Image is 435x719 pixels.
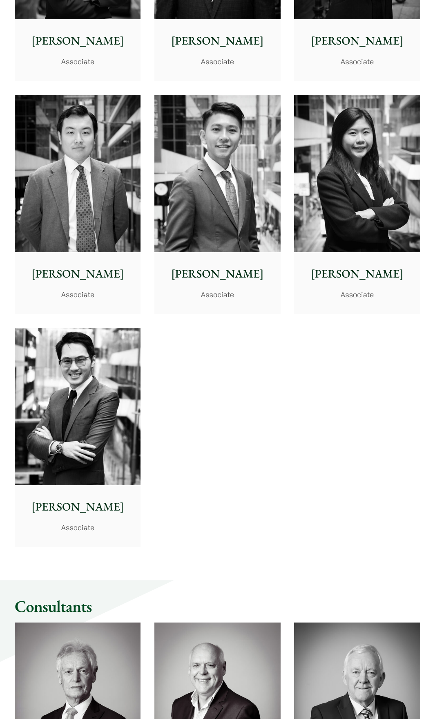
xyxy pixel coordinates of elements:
[301,265,413,282] p: [PERSON_NAME]
[21,32,134,49] p: [PERSON_NAME]
[21,265,134,282] p: [PERSON_NAME]
[21,289,134,300] p: Associate
[15,95,141,314] a: [PERSON_NAME] Associate
[161,32,274,49] p: [PERSON_NAME]
[21,522,134,533] p: Associate
[15,596,420,616] h2: Consultants
[161,56,274,67] p: Associate
[301,56,413,67] p: Associate
[294,95,420,314] a: [PERSON_NAME] Associate
[161,265,274,282] p: [PERSON_NAME]
[15,328,141,547] a: [PERSON_NAME] Associate
[154,95,280,314] a: [PERSON_NAME] Associate
[161,289,274,300] p: Associate
[21,56,134,67] p: Associate
[301,32,413,49] p: [PERSON_NAME]
[21,498,134,515] p: [PERSON_NAME]
[301,289,413,300] p: Associate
